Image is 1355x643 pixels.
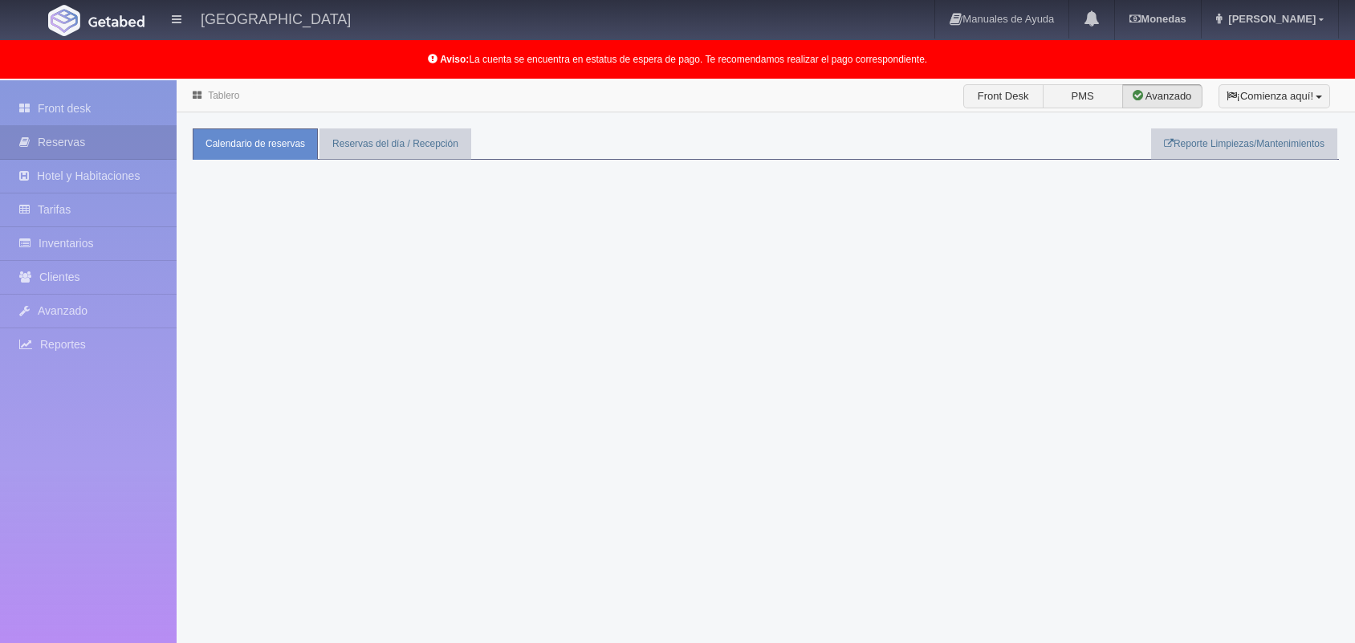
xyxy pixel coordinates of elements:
img: Getabed [88,15,144,27]
a: Reservas del día / Recepción [319,128,471,160]
h4: [GEOGRAPHIC_DATA] [201,8,351,28]
b: Monedas [1129,13,1186,25]
a: Tablero [208,90,239,101]
span: [PERSON_NAME] [1224,13,1316,25]
a: Reporte Limpiezas/Mantenimientos [1151,128,1337,160]
button: ¡Comienza aquí! [1219,84,1330,108]
a: Calendario de reservas [193,128,318,160]
b: Aviso: [440,54,469,65]
label: Avanzado [1122,84,1202,108]
label: Front Desk [963,84,1044,108]
label: PMS [1043,84,1123,108]
img: Getabed [48,5,80,36]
